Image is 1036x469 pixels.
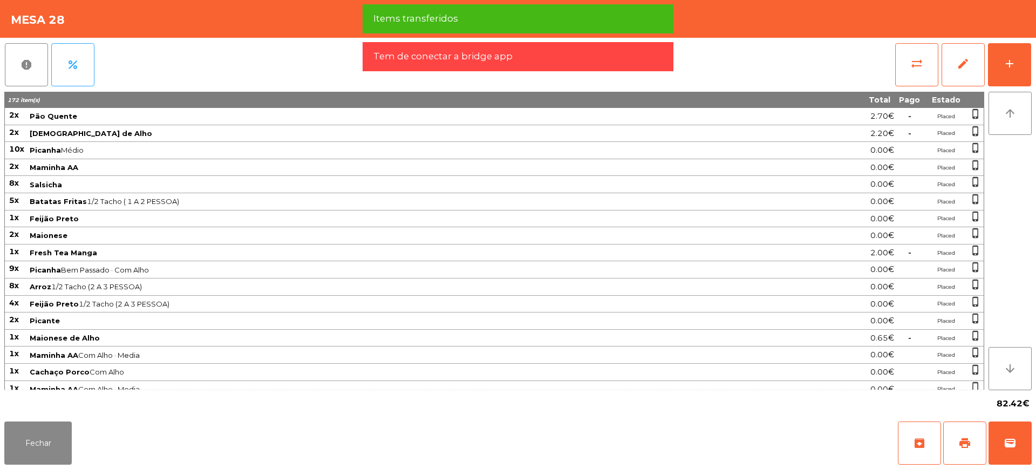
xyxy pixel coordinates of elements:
[870,382,894,397] span: 0.00€
[870,194,894,209] span: 0.00€
[30,146,61,154] span: Picanha
[870,143,894,158] span: 0.00€
[30,300,801,308] span: 1/2 Tacho (2 A 3 PESSOA)
[30,248,97,257] span: Fresh Tea Manga
[1004,107,1017,120] i: arrow_upward
[9,366,19,376] span: 1x
[924,176,967,193] td: Placed
[30,282,801,291] span: 1/2 Tacho (2 A 3 PESSOA)
[924,108,967,125] td: Placed
[924,125,967,142] td: Placed
[9,349,19,358] span: 1x
[870,331,894,345] span: 0.65€
[970,382,981,392] span: phone_iphone
[924,142,967,159] td: Placed
[30,129,152,138] span: [DEMOGRAPHIC_DATA] de Alho
[908,111,911,121] span: -
[970,228,981,239] span: phone_iphone
[988,43,1031,86] button: add
[870,126,894,141] span: 2.20€
[30,146,801,154] span: Médio
[870,348,894,362] span: 0.00€
[924,330,967,347] td: Placed
[924,227,967,244] td: Placed
[9,178,19,188] span: 8x
[997,396,1030,412] span: 82.42€
[924,92,967,108] th: Estado
[1004,362,1017,375] i: arrow_downward
[30,385,801,393] span: Com Alho · Media
[870,109,894,124] span: 2.70€
[1004,437,1017,450] span: wallet
[895,43,938,86] button: sync_alt
[66,58,79,71] span: percent
[924,381,967,398] td: Placed
[30,385,78,393] span: Maminha AA
[870,314,894,328] span: 0.00€
[970,313,981,324] span: phone_iphone
[30,334,100,342] span: Maionese de Alho
[30,163,78,172] span: Maminha AA
[51,43,94,86] button: percent
[9,281,19,290] span: 8x
[970,296,981,307] span: phone_iphone
[9,161,19,171] span: 2x
[870,160,894,175] span: 0.00€
[970,194,981,205] span: phone_iphone
[5,43,48,86] button: report
[9,383,19,393] span: 1x
[924,159,967,176] td: Placed
[9,110,19,120] span: 2x
[970,142,981,153] span: phone_iphone
[898,422,941,465] button: archive
[970,108,981,119] span: phone_iphone
[970,330,981,341] span: phone_iphone
[958,437,971,450] span: print
[870,262,894,277] span: 0.00€
[9,213,19,222] span: 1x
[924,210,967,228] td: Placed
[9,229,19,239] span: 2x
[970,160,981,171] span: phone_iphone
[870,228,894,243] span: 0.00€
[30,351,78,359] span: Maminha AA
[30,368,90,376] span: Cachaço Porco
[970,347,981,358] span: phone_iphone
[924,296,967,313] td: Placed
[9,127,19,137] span: 2x
[924,261,967,278] td: Placed
[4,422,72,465] button: Fechar
[989,347,1032,390] button: arrow_downward
[910,57,923,70] span: sync_alt
[9,144,24,154] span: 10x
[943,422,986,465] button: print
[908,333,911,343] span: -
[913,437,926,450] span: archive
[924,312,967,330] td: Placed
[895,92,924,108] th: Pago
[970,364,981,375] span: phone_iphone
[30,214,79,223] span: Feijão Preto
[924,244,967,262] td: Placed
[870,365,894,379] span: 0.00€
[970,211,981,222] span: phone_iphone
[9,315,19,324] span: 2x
[870,280,894,294] span: 0.00€
[802,92,895,108] th: Total
[970,262,981,273] span: phone_iphone
[957,57,970,70] span: edit
[942,43,985,86] button: edit
[30,368,801,376] span: Com Alho
[1003,57,1016,70] div: add
[11,12,65,28] h4: Mesa 28
[30,282,51,291] span: Arroz
[30,266,61,274] span: Picanha
[9,247,19,256] span: 1x
[9,263,19,273] span: 9x
[924,364,967,381] td: Placed
[908,128,911,138] span: -
[970,176,981,187] span: phone_iphone
[30,266,801,274] span: Bem Passado · Com Alho
[30,351,801,359] span: Com Alho · Media
[20,58,33,71] span: report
